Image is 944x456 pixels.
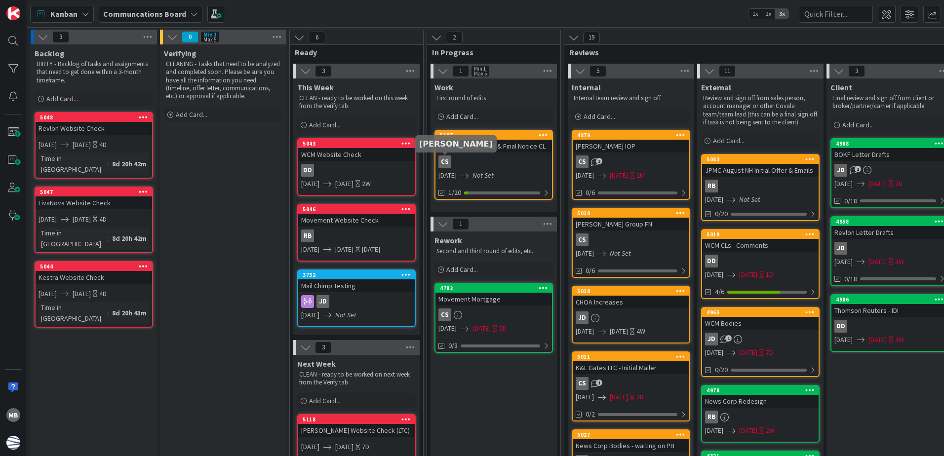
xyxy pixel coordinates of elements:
div: Min 1 [203,32,217,37]
span: [DATE] [438,170,457,181]
div: RB [705,411,718,423]
span: [DATE] [39,289,57,299]
span: 2x [762,9,775,19]
p: Review and sign off from sales person, account manager or other Covala team/team lead (this can b... [703,94,818,126]
div: 5048Revlon Website Check [36,113,152,135]
div: 5D [499,323,507,334]
span: Client [830,82,852,92]
span: [DATE] [39,140,57,150]
span: Rework [434,235,462,245]
div: 5010 [573,209,689,218]
p: Internal team review and sign off. [574,94,688,102]
span: [DATE] [739,347,757,358]
div: JD [834,242,847,255]
div: 5083JPMC August NH Initial Offer & Emails [702,155,819,177]
span: Add Card... [713,136,745,145]
div: 5043WCM Website Check [298,139,415,161]
div: 5010 [577,210,689,217]
div: CS [435,308,552,321]
a: 5046Movement Website CheckRB[DATE][DATE][DATE] [297,204,416,262]
div: 3D [636,392,644,402]
span: Reviews [569,47,944,57]
div: Min 1 [474,66,486,71]
div: 2D [895,179,903,189]
span: [DATE] [610,170,628,181]
span: 0/2 [586,409,595,419]
div: 4978 [702,386,819,395]
div: 5043 [298,139,415,148]
div: 5048 [40,114,152,121]
div: 5048 [36,113,152,122]
span: 0/20 [715,365,728,375]
div: JD [576,311,589,324]
span: Add Card... [446,265,478,274]
a: 4965WCM BodiesJD[DATE][DATE]7D0/20 [701,307,820,377]
span: Add Card... [842,120,874,129]
span: [DATE] [834,335,853,345]
div: [PERSON_NAME] Website Check (LTC) [298,424,415,437]
i: Not Set [739,195,760,204]
div: CS [438,155,451,168]
div: RB [301,229,314,242]
div: [DATE] [362,244,380,255]
span: Verifying [164,48,197,58]
span: Internal [572,82,601,92]
span: 0/6 [586,188,595,198]
div: CS [576,233,589,246]
div: Movement Mortgage [435,293,552,305]
div: 5018CHOA Increases [573,287,689,308]
span: 0/18 [844,274,857,284]
span: : [108,307,110,318]
span: 0 [182,31,198,43]
span: 1 [725,335,732,342]
div: 5011K&L Gates LTC - Initial Mailer [573,352,689,374]
span: [DATE] [39,214,57,225]
span: [DATE] [301,310,319,320]
div: MB [6,408,20,422]
div: 5027 [577,431,689,438]
div: CS [435,155,552,168]
a: 5048Revlon Website Check[DATE][DATE]4DTime in [GEOGRAPHIC_DATA]:8d 20h 42m [35,112,153,179]
span: Kanban [50,8,78,20]
div: 2W [766,425,775,436]
span: [DATE] [739,269,757,280]
div: 2W [362,179,371,189]
span: 11 [719,65,736,77]
span: [DATE] [301,244,319,255]
div: 5083 [707,156,819,163]
div: 5010[PERSON_NAME] Group FN [573,209,689,230]
span: [DATE] [576,170,594,181]
a: 5044Kestra Website Check[DATE][DATE]4DTime in [GEOGRAPHIC_DATA]:8d 20h 43m [35,261,153,328]
i: Not Set [335,310,356,319]
div: CS [576,377,589,390]
div: 1D [766,269,773,280]
span: [DATE] [576,248,594,259]
p: DIRTY - Backlog of tasks and assignments that need to get done within a 3-month timeframe. [37,60,151,84]
div: Max 5 [474,71,487,76]
div: RB [702,411,819,423]
span: 1 [596,380,602,386]
span: [DATE] [739,425,757,436]
span: Add Card... [584,112,615,121]
div: 5047LivaNova Website Check [36,188,152,209]
span: In Progress [432,47,548,57]
div: WCM Website Check [298,148,415,161]
span: Add Card... [446,112,478,121]
span: [DATE] [868,179,887,189]
div: 4782 [435,284,552,293]
a: 4782Movement MortgageCS[DATE][DATE]5D0/3 [434,283,553,353]
div: LivaNova Website Check [36,196,152,209]
a: 5018CHOA IncreasesJD[DATE][DATE]4W [572,286,690,343]
span: This Week [297,82,334,92]
div: DD [702,255,819,267]
span: Add Card... [309,396,341,405]
span: [DATE] [705,194,723,205]
span: [DATE] [73,214,91,225]
span: [DATE] [610,392,628,402]
span: 1 [855,166,861,172]
div: DD [301,164,314,177]
div: 5027 [573,430,689,439]
span: 2 [596,158,602,164]
div: 5043 [303,140,415,147]
span: [DATE] [335,442,354,452]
